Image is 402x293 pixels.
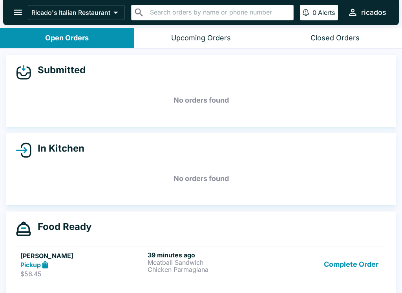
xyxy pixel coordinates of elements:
button: open drawer [8,2,28,22]
h5: [PERSON_NAME] [20,251,144,260]
h5: No orders found [16,165,386,193]
h4: Food Ready [31,221,91,233]
a: [PERSON_NAME]Pickup$56.4539 minutes agoMeatball SandwichChicken ParmagianaComplete Order [16,246,386,283]
p: $56.45 [20,270,144,278]
p: 0 [312,9,316,16]
input: Search orders by name or phone number [148,7,290,18]
p: Meatball Sandwich [148,259,272,266]
button: Ricado's Italian Restaurant [28,5,125,20]
button: Complete Order [321,251,382,278]
strong: Pickup [20,261,41,269]
div: ricados [361,8,386,17]
div: Open Orders [45,34,89,43]
h5: No orders found [16,86,386,114]
p: Ricado's Italian Restaurant [31,9,110,16]
p: Alerts [318,9,335,16]
p: Chicken Parmagiana [148,266,272,273]
h4: In Kitchen [31,143,84,154]
div: Closed Orders [311,34,360,43]
button: ricados [344,4,389,21]
h4: Submitted [31,64,86,76]
h6: 39 minutes ago [148,251,272,259]
div: Upcoming Orders [171,34,231,43]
